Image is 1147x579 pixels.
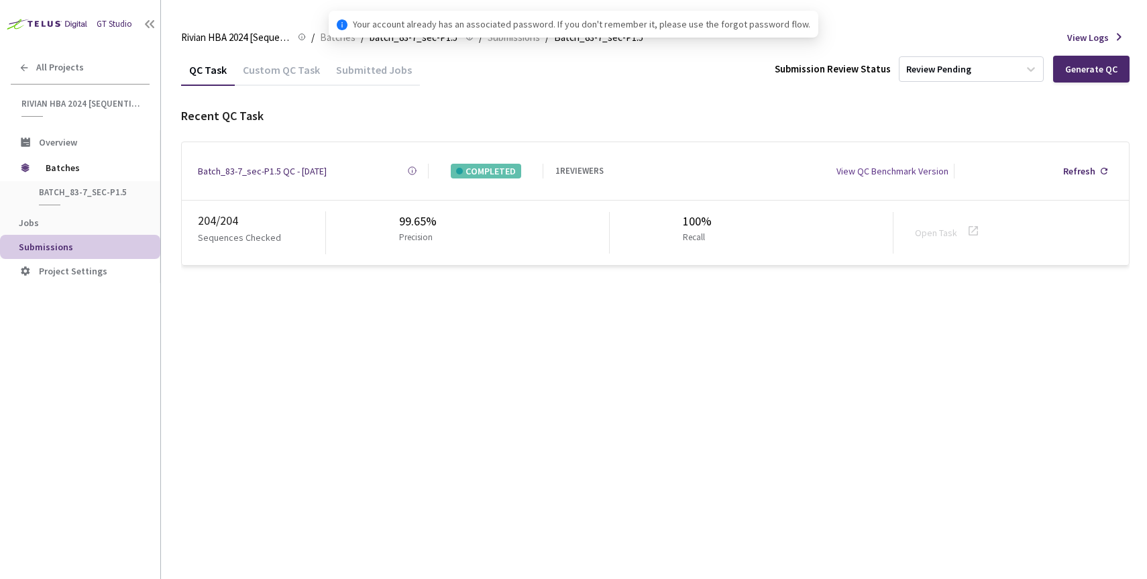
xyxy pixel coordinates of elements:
a: Open Task [915,227,957,239]
span: Rivian HBA 2024 [Sequential] [21,98,142,109]
span: info-circle [337,19,347,30]
div: 204 / 204 [198,211,325,230]
span: Batches [46,154,138,181]
a: Batches [317,30,358,44]
span: View Logs [1067,30,1109,45]
div: 100% [683,212,712,231]
li: / [311,30,315,46]
div: Refresh [1063,164,1095,178]
span: batch_83-7_sec-P1.5 [39,187,138,198]
span: Submissions [19,241,73,253]
div: 1 REVIEWERS [555,164,604,178]
span: Rivian HBA 2024 [Sequential] [181,30,290,46]
div: 99.65% [399,212,438,231]
div: GT Studio [97,17,132,31]
div: COMPLETED [451,164,521,178]
span: Batches [320,30,356,46]
div: View QC Benchmark Version [836,164,948,178]
span: Your account already has an associated password. If you don't remember it, please use the forgot ... [353,17,810,32]
span: Project Settings [39,265,107,277]
div: Generate QC [1065,64,1117,74]
div: Review Pending [906,63,971,76]
div: Recent QC Task [181,107,1130,125]
div: Custom QC Task [235,63,328,86]
div: Submission Review Status [775,61,891,77]
p: Recall [683,231,706,244]
div: QC Task [181,63,235,86]
span: Jobs [19,217,39,229]
a: Batch_83-7_sec-P1.5 QC - [DATE] [198,164,327,178]
span: All Projects [36,62,84,73]
p: Sequences Checked [198,230,281,245]
p: Precision [399,231,433,244]
a: Submissions [485,30,543,44]
div: Submitted Jobs [328,63,420,86]
span: Overview [39,136,77,148]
